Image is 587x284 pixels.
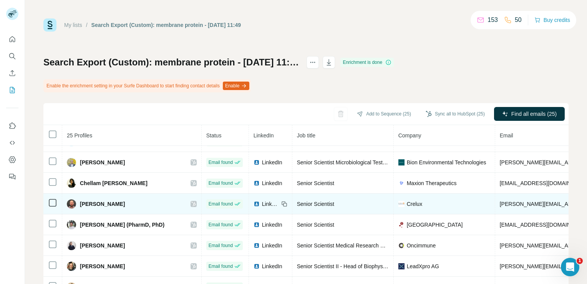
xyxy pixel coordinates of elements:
[262,262,282,270] span: LinkedIn
[398,222,405,228] img: company-logo
[407,159,486,166] span: Bion Environmental Technologies
[262,221,282,229] span: LinkedIn
[91,21,241,29] div: Search Export (Custom): membrane protein - [DATE] 11:49
[6,83,18,97] button: My lists
[64,22,82,28] a: My lists
[254,159,260,165] img: LinkedIn logo
[67,158,76,167] img: Avatar
[262,179,282,187] span: LinkedIn
[262,200,279,208] span: LinkedIn
[494,107,565,121] button: Find all emails (25)
[209,242,233,249] span: Email found
[209,180,233,187] span: Email found
[80,179,148,187] span: Chellam [PERSON_NAME]
[398,132,421,139] span: Company
[407,262,439,270] span: LeadXpro AG
[6,136,18,150] button: Use Surfe API
[500,132,513,139] span: Email
[254,180,260,186] img: LinkedIn logo
[6,170,18,184] button: Feedback
[67,199,76,209] img: Avatar
[511,110,557,118] span: Find all emails (25)
[86,21,88,29] li: /
[515,15,522,25] p: 50
[254,242,260,249] img: LinkedIn logo
[407,221,463,229] span: [GEOGRAPHIC_DATA]
[407,200,422,208] span: Crelux
[398,180,405,186] img: company-logo
[67,220,76,229] img: Avatar
[6,66,18,80] button: Enrich CSV
[297,242,423,249] span: Senior Scientist Medical Research & Projektmanager
[6,32,18,46] button: Quick start
[67,241,76,250] img: Avatar
[297,180,334,186] span: Senior Scientist
[67,132,92,139] span: 25 Profiles
[80,221,164,229] span: [PERSON_NAME] (PharmD, PhD)
[6,153,18,167] button: Dashboard
[67,179,76,188] img: Avatar
[352,108,416,120] button: Add to Sequence (25)
[262,242,282,249] span: LinkedIn
[209,263,233,270] span: Email found
[209,159,233,166] span: Email found
[307,56,319,68] button: actions
[398,242,405,249] img: company-logo
[340,58,394,67] div: Enrichment is done
[254,132,274,139] span: LinkedIn
[43,56,300,68] h1: Search Export (Custom): membrane protein - [DATE] 11:49
[223,82,249,90] button: Enable
[254,263,260,269] img: LinkedIn logo
[80,200,125,208] span: [PERSON_NAME]
[67,262,76,271] img: Avatar
[398,159,405,165] img: company-logo
[6,49,18,63] button: Search
[43,18,56,32] img: Surfe Logo
[209,221,233,228] span: Email found
[297,263,390,269] span: Senior Scientist II - Head of Biophysics
[561,258,579,276] iframe: Intercom live chat
[297,201,334,207] span: Senior Scientist
[297,222,334,228] span: Senior Scientist
[488,15,498,25] p: 153
[254,201,260,207] img: LinkedIn logo
[80,242,125,249] span: [PERSON_NAME]
[407,179,457,187] span: Maxion Therapeutics
[80,159,125,166] span: [PERSON_NAME]
[407,242,436,249] span: Oncimmune
[398,201,405,207] img: company-logo
[297,159,422,165] span: Senior Scientist Microbiological Testing & Biophysics
[297,132,315,139] span: Job title
[206,132,222,139] span: Status
[577,258,583,264] span: 1
[254,222,260,228] img: LinkedIn logo
[43,79,251,92] div: Enable the enrichment setting in your Surfe Dashboard to start finding contact details
[209,200,233,207] span: Email found
[398,263,405,269] img: company-logo
[262,159,282,166] span: LinkedIn
[6,119,18,133] button: Use Surfe on LinkedIn
[80,262,125,270] span: [PERSON_NAME]
[420,108,490,120] button: Sync all to HubSpot (25)
[534,15,570,25] button: Buy credits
